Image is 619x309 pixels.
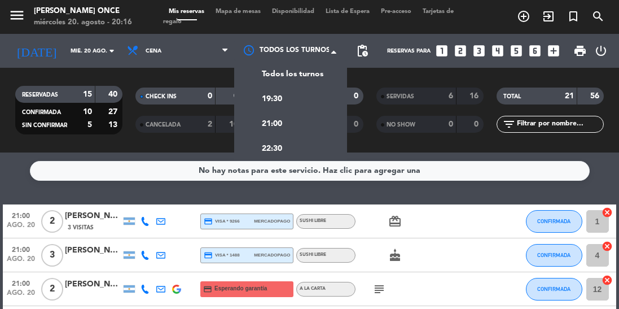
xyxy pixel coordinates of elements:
[503,94,521,99] span: TOTAL
[526,278,582,301] button: CONFIRMADA
[87,121,92,129] strong: 5
[591,10,605,23] i: search
[300,219,326,223] span: Sushi libre
[502,117,516,131] i: filter_list
[300,286,326,291] span: A LA CARTA
[22,92,58,98] span: RESERVADAS
[526,244,582,267] button: CONFIRMADA
[355,44,369,58] span: pending_actions
[469,92,481,100] strong: 16
[472,43,486,58] i: looks_3
[517,10,530,23] i: add_circle_outline
[105,44,118,58] i: arrow_drop_down
[262,93,282,106] span: 19:30
[262,142,282,155] span: 22:30
[7,208,35,221] span: 21:00
[449,92,453,100] strong: 6
[7,242,35,255] span: 21:00
[262,68,323,81] span: Todos los turnos
[7,255,35,268] span: ago. 20
[573,44,587,58] span: print
[68,223,94,232] span: 3 Visitas
[146,94,177,99] span: CHECK INS
[537,218,570,224] span: CONFIRMADA
[262,117,282,130] span: 21:00
[7,221,35,234] span: ago. 20
[41,210,63,233] span: 2
[8,7,25,24] i: menu
[387,48,431,54] span: Reservas para
[22,123,67,128] span: SIN CONFIRMAR
[7,289,35,302] span: ago. 20
[387,94,414,99] span: SERVIDAS
[214,284,267,293] span: Esperando garantía
[453,43,468,58] i: looks_two
[526,210,582,233] button: CONFIRMADA
[22,110,61,115] span: CONFIRMADA
[108,90,120,98] strong: 40
[434,43,449,58] i: looks_one
[199,164,420,177] div: No hay notas para este servicio. Haz clic para agregar una
[528,43,542,58] i: looks_6
[474,120,481,128] strong: 0
[108,108,120,116] strong: 27
[203,285,212,294] i: credit_card
[254,251,290,259] span: mercadopago
[8,7,25,28] button: menu
[204,217,213,226] i: credit_card
[266,8,320,15] span: Disponibilidad
[65,244,121,257] div: [PERSON_NAME]
[509,43,524,58] i: looks_5
[320,8,375,15] span: Lista de Espera
[537,286,570,292] span: CONFIRMADA
[208,92,212,100] strong: 0
[354,92,361,100] strong: 0
[41,244,63,267] span: 3
[354,120,361,128] strong: 0
[41,278,63,301] span: 2
[300,253,326,257] span: Sushi libre
[204,217,239,226] span: visa * 9266
[388,215,402,228] i: card_giftcard
[387,122,415,128] span: NO SHOW
[546,43,561,58] i: add_box
[602,241,613,252] i: cancel
[234,92,240,100] strong: 0
[34,17,132,28] div: miércoles 20. agosto - 20:16
[163,8,210,15] span: Mis reservas
[65,210,121,223] div: [PERSON_NAME]
[567,10,580,23] i: turned_in_not
[8,39,65,63] i: [DATE]
[83,90,92,98] strong: 15
[542,10,555,23] i: exit_to_app
[602,207,613,218] i: cancel
[590,92,602,100] strong: 56
[210,8,266,15] span: Mapa de mesas
[34,6,132,17] div: [PERSON_NAME] Once
[208,120,212,128] strong: 2
[594,44,608,58] i: power_settings_new
[146,48,161,54] span: Cena
[229,120,240,128] strong: 10
[565,92,574,100] strong: 21
[7,276,35,289] span: 21:00
[172,285,181,294] img: google-logo.png
[388,249,402,262] i: cake
[537,252,570,258] span: CONFIRMADA
[65,278,121,291] div: [PERSON_NAME]
[372,282,386,296] i: subject
[83,108,92,116] strong: 10
[449,120,453,128] strong: 0
[591,34,611,68] div: LOG OUT
[108,121,120,129] strong: 13
[260,45,330,56] span: Todos los turnos
[490,43,505,58] i: looks_4
[204,251,213,260] i: credit_card
[602,275,613,286] i: cancel
[254,217,290,225] span: mercadopago
[204,251,239,260] span: visa * 1488
[516,118,603,130] input: Filtrar por nombre...
[375,8,417,15] span: Pre-acceso
[146,122,181,128] span: CANCELADA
